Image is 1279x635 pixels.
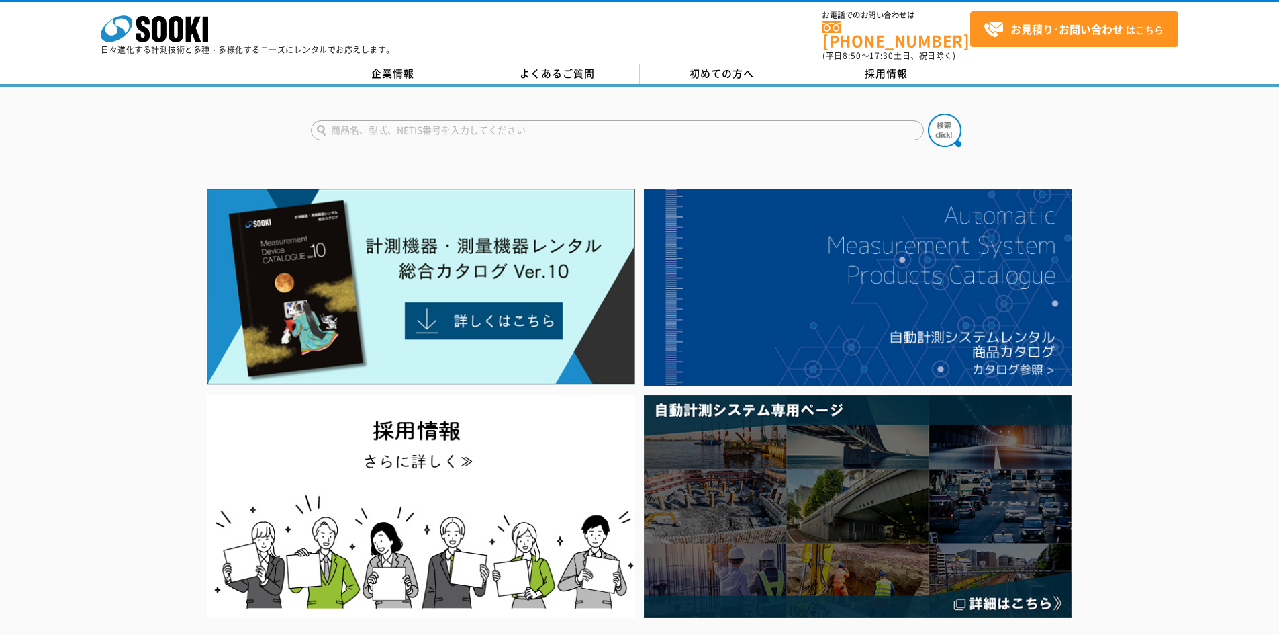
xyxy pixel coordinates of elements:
[640,64,804,84] a: 初めての方へ
[843,50,861,62] span: 8:50
[644,189,1072,386] img: 自動計測システムカタログ
[822,50,955,62] span: (平日 ～ 土日、祝日除く)
[311,120,924,140] input: 商品名、型式、NETIS番号を入力してください
[101,46,395,54] p: 日々進化する計測技術と多種・多様化するニーズにレンタルでお応えします。
[311,64,475,84] a: 企業情報
[970,11,1178,47] a: お見積り･お問い合わせはこちら
[822,11,970,19] span: お電話でのお問い合わせは
[207,189,635,385] img: Catalog Ver10
[869,50,894,62] span: 17:30
[1010,21,1123,37] strong: お見積り･お問い合わせ
[804,64,969,84] a: 採用情報
[475,64,640,84] a: よくあるご質問
[644,395,1072,618] img: 自動計測システム専用ページ
[984,19,1164,40] span: はこちら
[690,66,754,81] span: 初めての方へ
[207,395,635,618] img: SOOKI recruit
[928,114,961,147] img: btn_search.png
[822,21,970,48] a: [PHONE_NUMBER]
